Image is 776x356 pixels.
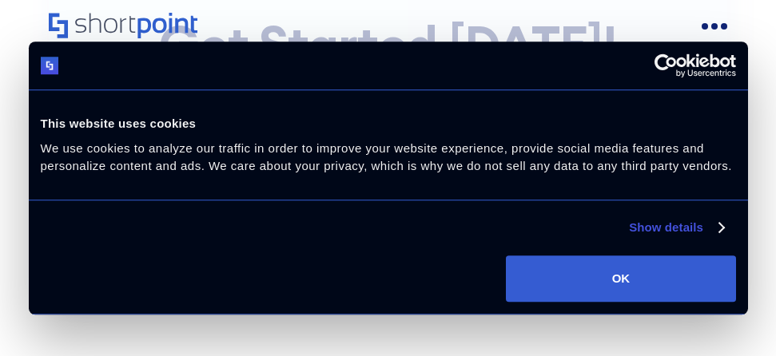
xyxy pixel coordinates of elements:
[41,57,59,75] img: logo
[702,14,727,39] a: open menu
[596,53,736,77] a: Usercentrics Cookiebot - opens in a new window
[506,255,735,302] button: OK
[696,279,776,356] iframe: Chat Widget
[629,218,723,237] a: Show details
[41,114,736,133] div: This website uses cookies
[49,13,197,40] a: Home
[41,141,732,173] span: We use cookies to analyze our traffic in order to improve your website experience, provide social...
